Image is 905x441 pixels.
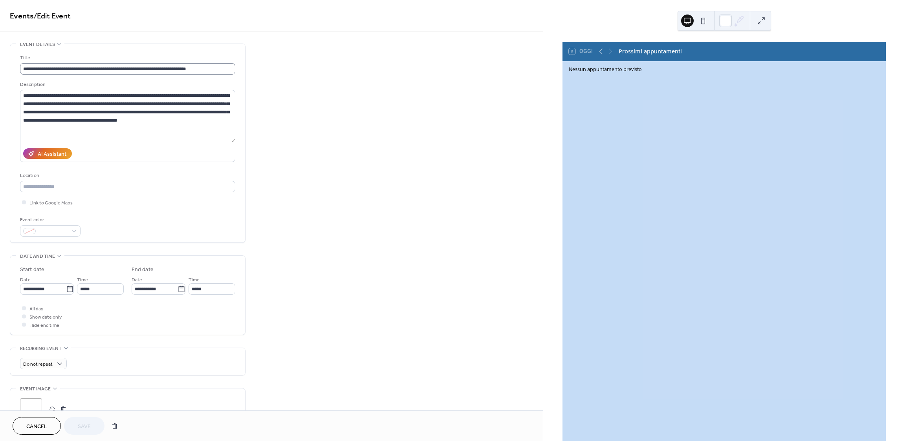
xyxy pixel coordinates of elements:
span: Recurring event [20,344,62,353]
div: Title [20,54,234,62]
span: Date [20,276,31,284]
div: Description [20,80,234,89]
span: Show date only [29,313,62,321]
span: Link to Google Maps [29,199,73,207]
span: / Edit Event [34,9,71,24]
div: Event color [20,216,79,224]
div: Prossimi appuntamenti [619,47,682,56]
a: Events [10,9,34,24]
span: Date and time [20,252,55,261]
span: Event image [20,385,51,393]
div: End date [132,266,154,274]
div: AI Assistant [38,150,66,159]
span: Do not repeat [23,360,53,369]
span: Time [77,276,88,284]
span: Event details [20,40,55,49]
span: Hide end time [29,321,59,330]
span: Time [189,276,200,284]
button: AI Assistant [23,148,72,159]
div: Nessun appuntamento previsto [569,66,879,73]
span: All day [29,305,43,313]
span: Date [132,276,142,284]
div: ; [20,398,42,420]
div: Location [20,171,234,180]
span: Cancel [26,423,47,431]
button: Cancel [13,417,61,435]
div: Start date [20,266,44,274]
